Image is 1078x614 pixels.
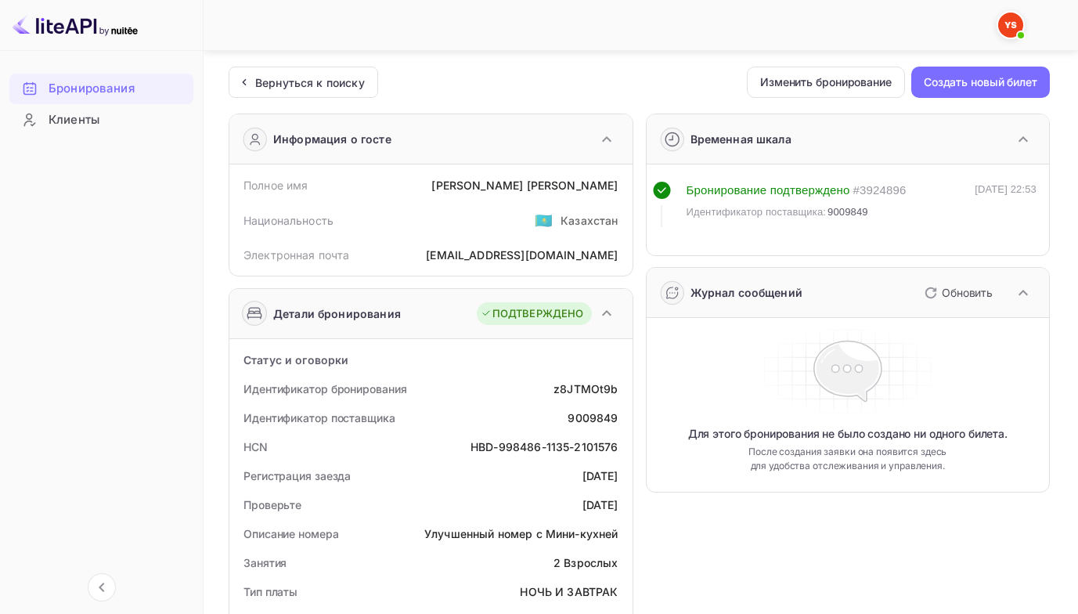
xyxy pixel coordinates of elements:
[827,206,868,218] ya-tr-span: 9009849
[49,111,99,129] ya-tr-span: Клиенты
[243,353,349,367] ya-tr-span: Статус и оговорки
[13,13,138,38] img: Логотип LiteAPI
[273,305,401,322] ya-tr-span: Детали бронирования
[255,76,365,89] ya-tr-span: Вернуться к поиску
[243,214,333,227] ya-tr-span: Национальность
[424,527,618,540] ya-tr-span: Улучшенный номер с Мини-кухней
[915,280,999,305] button: Обновить
[553,556,618,569] ya-tr-span: 2 Взрослых
[975,183,1037,195] ya-tr-span: [DATE] 22:53
[760,73,892,92] ya-tr-span: Изменить бронирование
[426,248,618,262] ya-tr-span: [EMAIL_ADDRESS][DOMAIN_NAME]
[9,105,193,135] div: Клиенты
[243,179,308,192] ya-tr-span: Полное имя
[243,556,287,569] ya-tr-span: Занятия
[243,585,297,598] ya-tr-span: Тип платы
[770,183,850,197] ya-tr-span: подтверждено
[747,67,905,98] button: Изменить бронирование
[88,573,116,601] button: Свернуть навигацию
[535,206,553,234] span: США
[553,382,618,395] ya-tr-span: z8JTMOt9b
[911,67,1050,98] button: Создать новый билет
[690,286,802,299] ya-tr-span: Журнал сообщений
[243,440,268,453] ya-tr-span: HCN
[998,13,1023,38] img: Служба Поддержки Яндекса
[688,426,1008,442] ya-tr-span: Для этого бронирования не было создано ни одного билета.
[431,179,523,192] ya-tr-span: [PERSON_NAME]
[690,132,791,146] ya-tr-span: Временная шкала
[243,527,339,540] ya-tr-span: Описание номера
[49,80,135,98] ya-tr-span: Бронирования
[470,440,618,453] ya-tr-span: HBD-998486-1135-2101576
[492,306,584,322] ya-tr-span: ПОДТВЕРЖДЕНО
[9,105,193,134] a: Клиенты
[582,468,618,484] div: [DATE]
[924,73,1037,92] ya-tr-span: Создать новый билет
[243,498,301,511] ya-tr-span: Проверьте
[853,182,906,200] div: # 3924896
[561,214,618,227] ya-tr-span: Казахстан
[741,445,955,473] ya-tr-span: После создания заявки она появится здесь для удобства отслеживания и управления.
[520,585,618,598] ya-tr-span: НОЧЬ И ЗАВТРАК
[687,206,827,218] ya-tr-span: Идентификатор поставщика:
[273,131,391,147] ya-tr-span: Информация о госте
[243,382,406,395] ya-tr-span: Идентификатор бронирования
[9,74,193,104] div: Бронирования
[582,497,618,513] div: [DATE]
[527,179,618,192] ya-tr-span: [PERSON_NAME]
[687,183,767,197] ya-tr-span: Бронирование
[243,248,350,262] ya-tr-span: Электронная почта
[9,74,193,103] a: Бронирования
[535,211,553,229] ya-tr-span: 🇰🇿
[243,469,351,482] ya-tr-span: Регистрация заезда
[243,411,395,424] ya-tr-span: Идентификатор поставщика
[942,286,993,299] ya-tr-span: Обновить
[568,410,618,426] div: 9009849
